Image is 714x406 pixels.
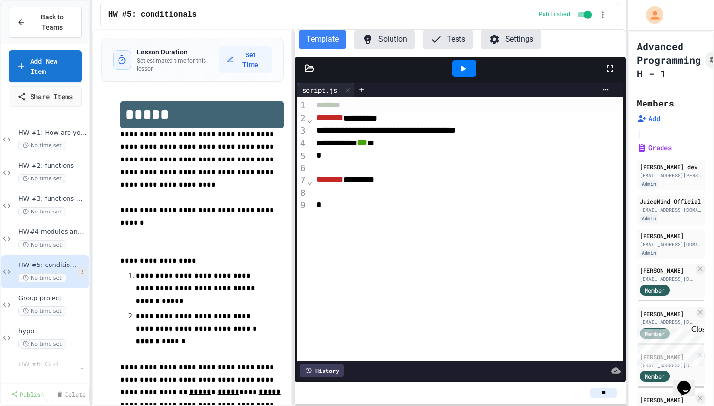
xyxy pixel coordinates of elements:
div: 8 [297,187,307,199]
p: Set estimated time for this lesson [137,57,219,72]
a: Publish [7,388,48,401]
div: Admin [640,249,658,257]
div: [EMAIL_ADDRESS][DOMAIN_NAME] [640,318,694,326]
button: Solution [354,30,415,49]
span: HW #6: Grid [18,360,79,369]
div: 5 [297,150,307,162]
div: [EMAIL_ADDRESS][PERSON_NAME][DOMAIN_NAME] [640,172,702,179]
span: hypo [18,327,87,335]
span: | [637,127,642,139]
span: HW #5: conditionals [18,261,78,269]
div: [EMAIL_ADDRESS][DOMAIN_NAME] [640,275,694,282]
span: No time set [18,240,66,249]
button: Tests [423,30,473,49]
a: Add New Item [9,50,82,82]
iframe: chat widget [673,367,704,396]
span: No time set [18,174,66,183]
span: HW #3: functions with return [18,195,87,203]
div: [EMAIL_ADDRESS][DOMAIN_NAME] [640,206,702,213]
div: JuiceMind Official [640,197,702,206]
div: 6 [297,162,307,174]
div: 7 [297,174,307,187]
span: Member [645,372,665,381]
div: 2 [297,112,307,124]
div: [PERSON_NAME] [640,266,694,275]
h1: Advanced Programming H - 1 [637,39,701,80]
iframe: chat widget [633,325,704,366]
div: [PERSON_NAME] [640,231,702,240]
span: No time set [18,141,66,150]
span: No time set [18,339,66,349]
div: Admin [640,180,658,188]
div: [EMAIL_ADDRESS][DOMAIN_NAME] [640,241,702,248]
div: [PERSON_NAME] dev [640,162,702,171]
div: script.js [297,85,342,95]
h2: Members [637,96,674,110]
div: 3 [297,124,307,137]
div: Unpublished [79,368,85,374]
div: Content is published and visible to students [539,9,594,20]
div: [PERSON_NAME] [640,309,694,318]
span: Back to Teams [32,12,73,33]
div: 9 [297,199,307,211]
div: 1 [297,99,307,112]
h3: Lesson Duration [137,47,219,57]
span: Group project [18,294,87,302]
button: More options [78,267,87,277]
button: Add [637,114,660,124]
span: Member [645,286,665,295]
span: HW #5: conditionals [108,9,197,20]
div: [PERSON_NAME] [640,395,694,404]
div: 4 [297,137,307,150]
button: Back to Teams [9,7,82,38]
div: My Account [636,4,666,26]
a: Share Items [9,86,82,107]
div: Admin [640,214,658,223]
button: Grades [637,143,672,153]
span: HW#4 modules and quadratic equation [18,228,87,236]
div: History [300,364,344,377]
a: Delete [52,388,90,401]
span: Published [539,11,570,18]
button: Template [299,30,346,49]
span: No time set [18,306,66,316]
div: script.js [297,83,354,97]
span: HW #2: functions [18,162,87,170]
span: Fold line [307,176,313,186]
span: No time set [18,207,66,216]
span: No time set [18,273,66,282]
div: Chat with us now!Close [4,4,67,62]
span: HW #1: How are you feeling? [18,129,87,137]
span: Fold line [307,114,313,124]
button: Settings [481,30,541,49]
button: Set Time [219,46,272,73]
